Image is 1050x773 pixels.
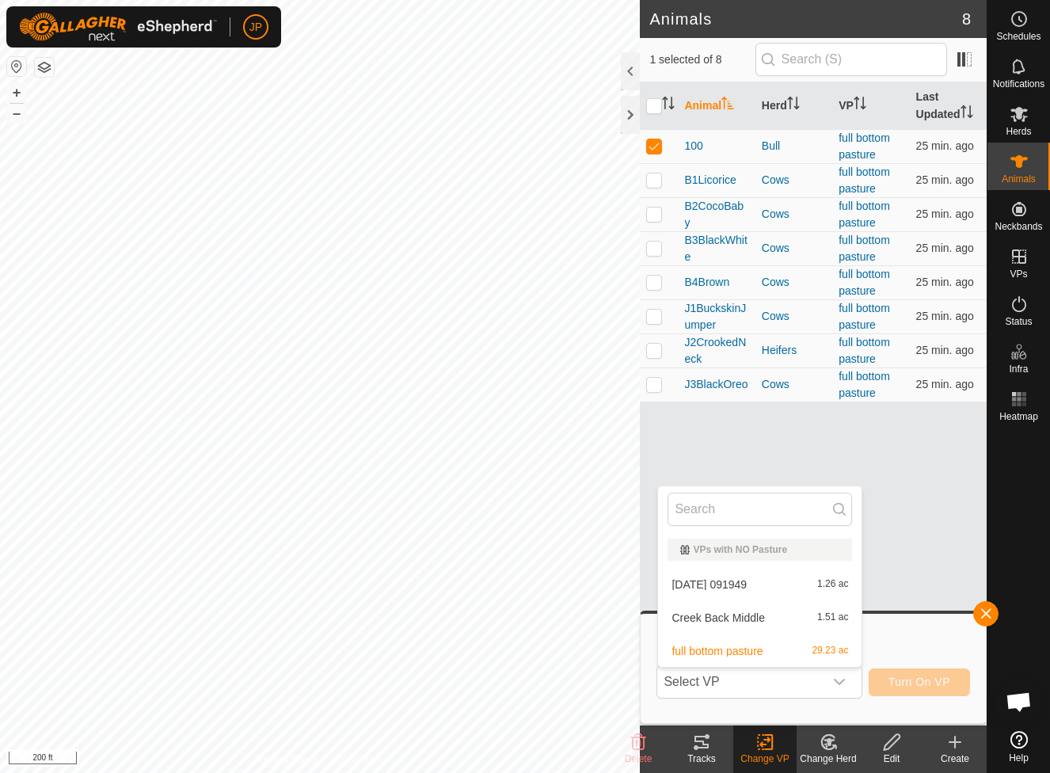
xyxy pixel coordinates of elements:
[869,668,970,696] button: Turn On VP
[1009,364,1028,374] span: Infra
[854,99,866,112] p-sorticon: Activate to sort
[671,579,747,590] span: [DATE] 091949
[35,58,54,77] button: Map Layers
[839,234,890,263] a: full bottom pasture
[684,376,748,393] span: J3BlackOreo
[762,240,826,257] div: Cows
[249,19,262,36] span: JP
[996,32,1040,41] span: Schedules
[1009,753,1029,763] span: Help
[923,752,987,766] div: Create
[762,308,826,325] div: Cows
[1010,269,1027,279] span: VPs
[916,276,974,288] span: Sep 1, 2025 at 7:02 AM
[649,51,755,68] span: 1 selected of 8
[649,10,961,29] h2: Animals
[762,172,826,188] div: Cows
[916,344,974,356] span: Sep 1, 2025 at 7:02 AM
[1002,174,1036,184] span: Animals
[762,138,826,154] div: Bull
[839,131,890,161] a: full bottom pasture
[671,645,763,657] span: full bottom pasture
[812,645,848,657] span: 29.23 ac
[336,752,382,767] a: Contact Us
[839,302,890,331] a: full bottom pasture
[684,274,729,291] span: B4Brown
[817,612,848,623] span: 1.51 ac
[839,336,890,365] a: full bottom pasture
[671,612,765,623] span: Creek Back Middle
[962,7,971,31] span: 8
[684,232,748,265] span: B3BlackWhite
[684,198,748,231] span: B2CocoBaby
[684,300,748,333] span: J1BuckskinJumper
[684,138,702,154] span: 100
[916,310,974,322] span: Sep 1, 2025 at 7:02 AM
[678,82,755,130] th: Animal
[860,752,923,766] div: Edit
[733,752,797,766] div: Change VP
[916,242,974,254] span: Sep 1, 2025 at 7:02 AM
[755,43,947,76] input: Search (S)
[680,545,839,554] div: VPs with NO Pasture
[987,725,1050,769] a: Help
[999,412,1038,421] span: Heatmap
[817,579,848,590] span: 1.26 ac
[916,139,974,152] span: Sep 1, 2025 at 7:02 AM
[755,82,832,130] th: Herd
[1006,127,1031,136] span: Herds
[839,268,890,297] a: full bottom pasture
[721,99,734,112] p-sorticon: Activate to sort
[19,13,217,41] img: Gallagher Logo
[824,666,855,698] div: dropdown trigger
[684,172,736,188] span: B1Licorice
[762,376,826,393] div: Cows
[910,82,987,130] th: Last Updated
[658,569,862,600] li: 2025-08-31 091949
[762,206,826,223] div: Cows
[658,635,862,667] li: full bottom pasture
[797,752,860,766] div: Change Herd
[257,752,317,767] a: Privacy Policy
[961,108,973,120] p-sorticon: Activate to sort
[658,532,862,667] ul: Option List
[832,82,909,130] th: VP
[7,83,26,102] button: +
[787,99,800,112] p-sorticon: Activate to sort
[916,208,974,220] span: Sep 1, 2025 at 7:02 AM
[684,334,748,367] span: J2CrookedNeck
[662,99,675,112] p-sorticon: Activate to sort
[7,57,26,76] button: Reset Map
[839,166,890,195] a: full bottom pasture
[762,342,826,359] div: Heifers
[995,222,1042,231] span: Neckbands
[670,752,733,766] div: Tracks
[762,274,826,291] div: Cows
[916,378,974,390] span: Sep 1, 2025 at 7:02 AM
[888,676,950,688] span: Turn On VP
[995,678,1043,725] a: Open chat
[839,370,890,399] a: full bottom pasture
[657,666,823,698] span: Select VP
[916,173,974,186] span: Sep 1, 2025 at 7:02 AM
[1005,317,1032,326] span: Status
[668,493,852,526] input: Search
[7,104,26,123] button: –
[993,79,1044,89] span: Notifications
[658,602,862,634] li: Creek Back Middle
[839,200,890,229] a: full bottom pasture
